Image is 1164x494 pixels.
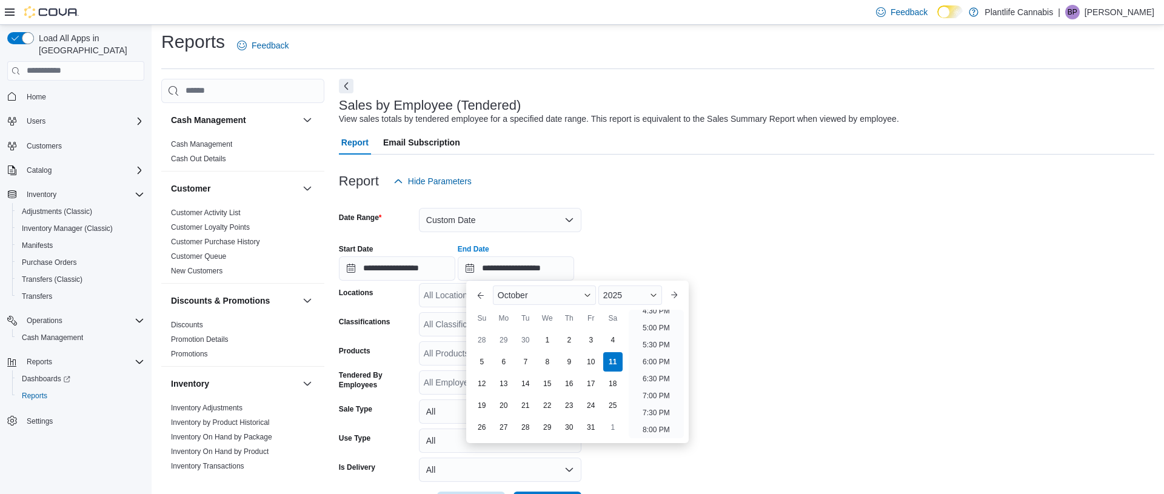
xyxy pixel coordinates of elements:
[17,255,144,270] span: Purchase Orders
[300,293,315,308] button: Discounts & Promotions
[300,113,315,127] button: Cash Management
[171,418,270,427] a: Inventory by Product Historical
[17,238,58,253] a: Manifests
[664,285,684,305] button: Next month
[339,256,455,281] input: Press the down key to open a popover containing a calendar.
[603,418,623,437] div: day-1
[17,330,144,345] span: Cash Management
[27,416,53,426] span: Settings
[339,213,382,222] label: Date Range
[603,396,623,415] div: day-25
[638,338,675,352] li: 5:30 PM
[494,330,513,350] div: day-29
[171,182,298,195] button: Customer
[171,155,226,163] a: Cash Out Details
[472,396,492,415] div: day-19
[339,79,353,93] button: Next
[17,204,144,219] span: Adjustments (Classic)
[560,352,579,372] div: day-9
[538,396,557,415] div: day-22
[12,237,149,254] button: Manifests
[494,396,513,415] div: day-20
[17,238,144,253] span: Manifests
[339,433,370,443] label: Use Type
[171,321,203,329] a: Discounts
[891,6,928,18] span: Feedback
[24,6,79,18] img: Cova
[27,92,46,102] span: Home
[22,163,144,178] span: Catalog
[17,372,144,386] span: Dashboards
[341,130,369,155] span: Report
[339,317,390,327] label: Classifications
[471,285,490,305] button: Previous Month
[22,414,58,429] a: Settings
[339,346,370,356] label: Products
[171,320,203,330] span: Discounts
[17,272,144,287] span: Transfers (Classic)
[161,205,324,283] div: Customer
[27,141,62,151] span: Customers
[22,313,144,328] span: Operations
[581,374,601,393] div: day-17
[560,396,579,415] div: day-23
[300,181,315,196] button: Customer
[22,292,52,301] span: Transfers
[22,138,144,153] span: Customers
[171,139,232,149] span: Cash Management
[12,220,149,237] button: Inventory Manager (Classic)
[2,312,149,329] button: Operations
[598,285,662,305] div: Button. Open the year selector. 2025 is currently selected.
[603,374,623,393] div: day-18
[22,241,53,250] span: Manifests
[17,272,87,287] a: Transfers (Classic)
[12,271,149,288] button: Transfers (Classic)
[17,289,144,304] span: Transfers
[27,357,52,367] span: Reports
[22,163,56,178] button: Catalog
[339,370,414,390] label: Tendered By Employees
[17,372,75,386] a: Dashboards
[22,187,61,202] button: Inventory
[22,139,67,153] a: Customers
[538,309,557,328] div: We
[12,254,149,271] button: Purchase Orders
[339,288,373,298] label: Locations
[171,154,226,164] span: Cash Out Details
[603,290,622,300] span: 2025
[171,238,260,246] a: Customer Purchase History
[339,113,899,125] div: View sales totals by tendered employee for a specified date range. This report is equivalent to t...
[560,374,579,393] div: day-16
[638,304,675,318] li: 4:30 PM
[516,330,535,350] div: day-30
[493,285,596,305] div: Button. Open the month selector. October is currently selected.
[581,352,601,372] div: day-10
[22,187,144,202] span: Inventory
[171,252,226,261] a: Customer Queue
[937,5,963,18] input: Dark Mode
[171,350,208,358] a: Promotions
[2,353,149,370] button: Reports
[408,175,472,187] span: Hide Parameters
[161,318,324,366] div: Discounts & Promotions
[161,137,324,171] div: Cash Management
[581,396,601,415] div: day-24
[560,309,579,328] div: Th
[171,378,209,390] h3: Inventory
[458,244,489,254] label: End Date
[22,89,144,104] span: Home
[27,190,56,199] span: Inventory
[22,258,77,267] span: Purchase Orders
[171,114,246,126] h3: Cash Management
[12,203,149,220] button: Adjustments (Classic)
[494,309,513,328] div: Mo
[22,333,83,342] span: Cash Management
[171,182,210,195] h3: Customer
[22,114,50,129] button: Users
[638,406,675,420] li: 7:30 PM
[603,352,623,372] div: day-11
[498,290,528,300] span: October
[1085,5,1154,19] p: [PERSON_NAME]
[516,352,535,372] div: day-7
[22,114,144,129] span: Users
